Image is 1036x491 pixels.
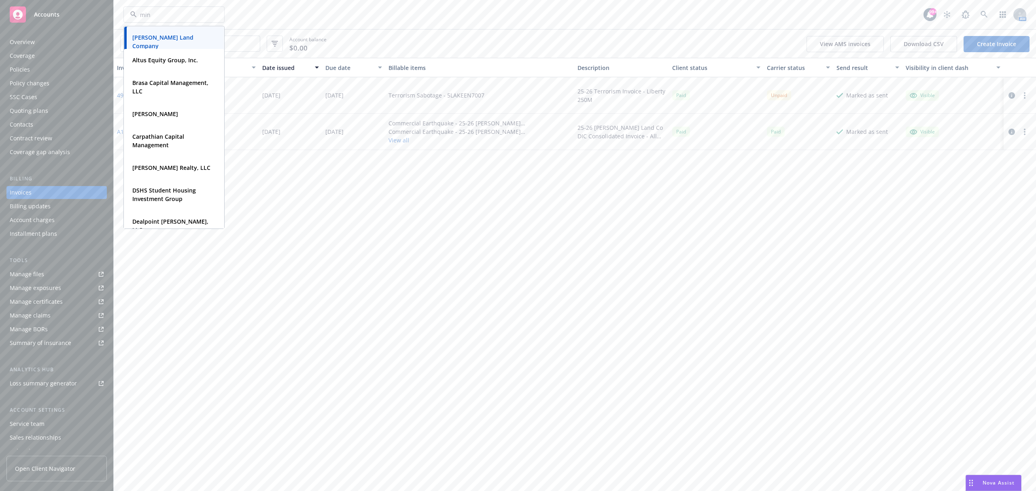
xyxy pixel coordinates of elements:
input: Filter by keyword [137,11,208,19]
div: Terrorism Sabotage - 5LAKEEN7007 [388,91,484,99]
div: Client status [672,63,752,72]
div: Marked as sent [846,91,888,99]
div: Description [577,63,666,72]
a: Contract review [6,132,107,145]
a: 494C7435 [117,91,143,99]
div: [DATE] [262,91,280,99]
strong: Brasa Capital Management, LLC [132,79,208,95]
a: Quoting plans [6,104,107,117]
div: Visible [910,92,935,99]
a: Sales relationships [6,431,107,444]
a: Overview [6,36,107,49]
div: Paid [672,127,690,137]
a: Stop snowing [939,6,955,23]
div: Manage certificates [10,295,63,308]
a: Coverage gap analysis [6,146,107,159]
div: Analytics hub [6,366,107,374]
div: Summary of insurance [10,337,71,349]
strong: Altus Equity Group, Inc. [132,56,198,64]
a: Billing updates [6,200,107,213]
button: Date issued [259,58,322,77]
button: Send result [833,58,903,77]
div: [DATE] [325,127,344,136]
div: Visible [910,128,935,135]
button: View AMS invoices [807,36,884,52]
button: Nova Assist [966,475,1021,491]
div: Commercial Earthquake - 25-26 [PERSON_NAME][GEOGRAPHIC_DATA] - $10,000,000 Primary - D1BB1D251001 [388,119,571,127]
a: Loss summary generator [6,377,107,390]
div: Due date [325,63,373,72]
a: Create Invoice [964,36,1030,52]
strong: Carpathian Capital Management [132,133,184,149]
button: Due date [322,58,385,77]
a: A19690D6 [117,127,144,136]
a: Coverage [6,49,107,62]
a: Invoices [6,186,107,199]
div: 25-26 Terrorism Invoice - Liberty 250M [577,87,666,104]
a: Policy changes [6,77,107,90]
div: Installment plans [10,227,57,240]
div: Account charges [10,214,55,226]
div: Visibility in client dash [906,63,991,72]
div: Drag to move [966,475,976,491]
span: Account balance [289,36,327,51]
a: Related accounts [6,445,107,458]
button: Description [574,58,669,77]
div: Quoting plans [10,104,48,117]
div: SSC Cases [10,91,37,104]
a: Accounts [6,3,107,26]
strong: [PERSON_NAME] Land Company [132,34,193,50]
div: Loss summary generator [10,377,77,390]
div: Sales relationships [10,431,61,444]
div: 25-26 [PERSON_NAME] Land Co DIC Consolidated Invoice - All Entities [577,123,666,140]
div: Coverage [10,49,35,62]
div: Invoices [10,186,32,199]
div: Invoice ID [117,63,165,72]
div: Overview [10,36,35,49]
button: Carrier status [764,58,833,77]
a: Manage claims [6,309,107,322]
span: $0.00 [289,43,308,53]
a: Report a Bug [957,6,974,23]
div: 99+ [929,8,936,15]
span: Nova Assist [983,479,1015,486]
div: Billable items [388,63,571,72]
div: Service team [10,417,45,430]
div: Date issued [262,63,310,72]
div: Policy changes [10,77,49,90]
a: Account charges [6,214,107,226]
div: Marked as sent [846,127,888,136]
div: Contract review [10,132,52,145]
div: Send result [836,63,891,72]
strong: [PERSON_NAME] Realty, LLC [132,164,210,171]
span: Accounts [34,11,59,18]
div: Tools [6,256,107,265]
a: Search [976,6,992,23]
div: Manage claims [10,309,51,322]
div: Contacts [10,118,33,131]
a: Installment plans [6,227,107,240]
div: Manage BORs [10,323,48,336]
div: Policies [10,63,30,76]
a: Policies [6,63,107,76]
strong: Dealpoint [PERSON_NAME], LLC [132,218,208,234]
button: Client status [669,58,764,77]
a: Manage certificates [6,295,107,308]
div: Coverage gap analysis [10,146,70,159]
div: Manage files [10,268,44,281]
strong: [PERSON_NAME] [132,110,178,118]
strong: DSHS Student Housing Investment Group [132,186,196,203]
div: Account settings [6,406,107,414]
a: Summary of insurance [6,337,107,349]
div: Related accounts [10,445,56,458]
a: SSC Cases [6,91,107,104]
div: Paid [767,127,785,137]
a: Service team [6,417,107,430]
span: Open Client Navigator [15,464,75,473]
span: Paid [672,90,690,100]
button: Billable items [385,58,575,77]
a: Manage BORs [6,323,107,336]
a: Manage exposures [6,281,107,294]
